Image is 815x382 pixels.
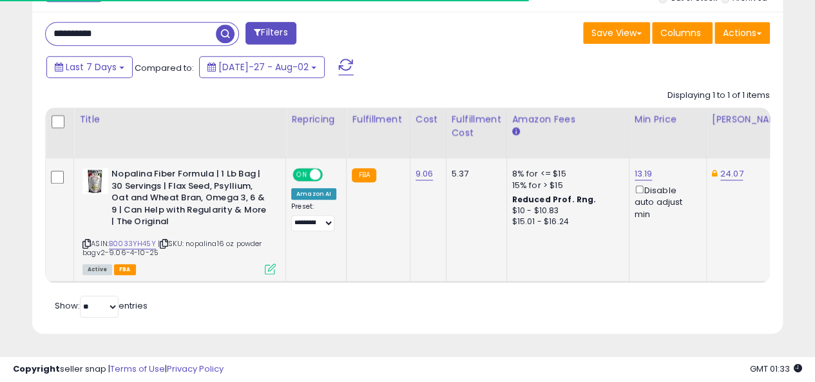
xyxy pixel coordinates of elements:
div: [PERSON_NAME] [712,113,789,126]
a: 13.19 [635,167,653,180]
div: Title [79,113,280,126]
small: Amazon Fees. [512,126,520,138]
span: Columns [660,26,701,39]
div: $15.01 - $16.24 [512,216,619,227]
div: Amazon Fees [512,113,624,126]
div: 8% for <= $15 [512,168,619,180]
small: FBA [352,168,376,182]
div: Cost [416,113,441,126]
span: Compared to: [135,62,194,74]
div: 5.37 [452,168,497,180]
div: $10 - $10.83 [512,205,619,216]
b: Reduced Prof. Rng. [512,194,597,205]
span: Show: entries [55,300,148,312]
div: Disable auto adjust min [635,183,696,220]
a: Terms of Use [110,363,165,375]
button: [DATE]-27 - Aug-02 [199,56,325,78]
div: seller snap | | [13,363,224,376]
a: 9.06 [416,167,434,180]
span: 2025-08-10 01:33 GMT [750,363,802,375]
div: Min Price [635,113,701,126]
button: Actions [714,22,770,44]
img: 41ulFlEovvL._SL40_.jpg [82,168,108,194]
div: Displaying 1 to 1 of 1 items [667,90,770,102]
div: ASIN: [82,168,276,273]
span: | SKU: nopalina16 oz powder bagv2-9.06-4-10-25 [82,238,262,258]
div: Preset: [291,202,336,231]
a: B0033YH45Y [109,238,156,249]
div: Amazon AI [291,188,336,200]
span: [DATE]-27 - Aug-02 [218,61,309,73]
button: Filters [245,22,296,44]
div: Fulfillment [352,113,404,126]
span: ON [294,169,310,180]
button: Columns [652,22,713,44]
div: Fulfillment Cost [452,113,501,140]
span: All listings currently available for purchase on Amazon [82,264,112,275]
a: 24.07 [720,167,743,180]
span: Last 7 Days [66,61,117,73]
span: FBA [114,264,136,275]
a: Privacy Policy [167,363,224,375]
div: 15% for > $15 [512,180,619,191]
div: Repricing [291,113,341,126]
span: OFF [321,169,341,180]
button: Save View [583,22,650,44]
strong: Copyright [13,363,60,375]
button: Last 7 Days [46,56,133,78]
b: Nopalina Fiber Formula | 1 Lb Bag | 30 Servings | Flax Seed, Psyllium, Oat and Wheat Bran, Omega ... [111,168,268,231]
